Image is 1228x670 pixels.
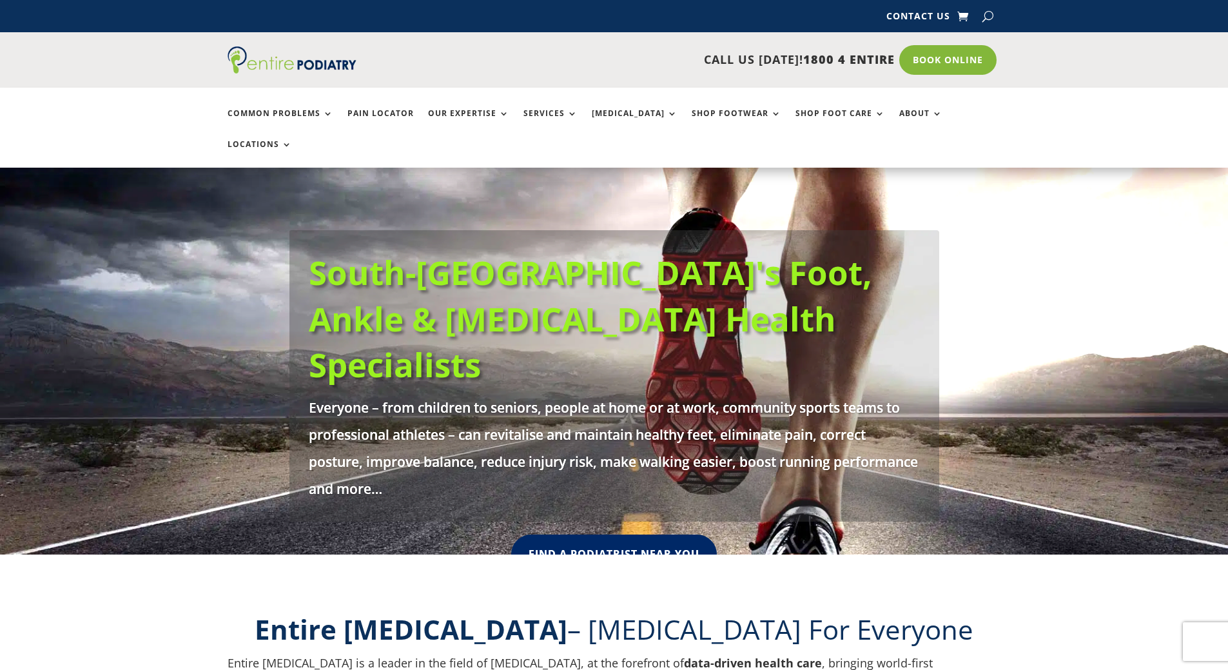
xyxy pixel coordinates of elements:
[592,109,677,137] a: [MEDICAL_DATA]
[523,109,578,137] a: Services
[228,46,356,74] img: logo (1)
[899,45,997,75] a: Book Online
[347,109,414,137] a: Pain Locator
[309,394,920,502] p: Everyone – from children to seniors, people at home or at work, community sports teams to profess...
[406,52,895,68] p: CALL US [DATE]!
[511,535,717,574] a: Find A Podiatrist Near You
[428,109,509,137] a: Our Expertise
[228,63,356,76] a: Entire Podiatry
[886,12,950,26] a: Contact Us
[803,52,895,67] span: 1800 4 ENTIRE
[692,109,781,137] a: Shop Footwear
[309,250,872,387] a: South-[GEOGRAPHIC_DATA]'s Foot, Ankle & [MEDICAL_DATA] Health Specialists
[255,611,567,647] b: Entire [MEDICAL_DATA]
[795,109,885,137] a: Shop Foot Care
[899,109,942,137] a: About
[228,611,1001,655] h2: – [MEDICAL_DATA] For Everyone
[228,140,292,168] a: Locations
[228,109,333,137] a: Common Problems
